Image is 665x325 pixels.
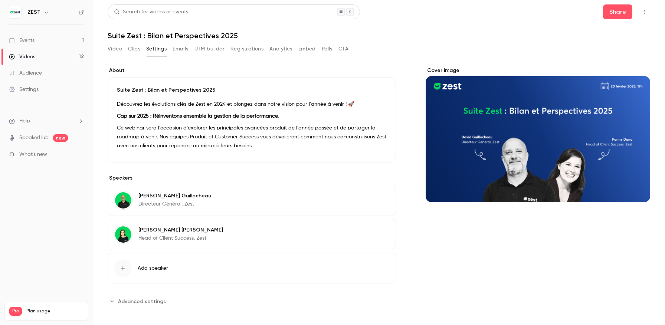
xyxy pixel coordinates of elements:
[9,69,42,77] div: Audience
[26,308,83,314] span: Plan usage
[138,192,211,200] p: [PERSON_NAME] Guillocheau
[138,226,223,234] p: [PERSON_NAME] [PERSON_NAME]
[269,43,292,55] button: Analytics
[108,295,396,307] section: Advanced settings
[298,43,316,55] button: Embed
[108,295,170,307] button: Advanced settings
[19,117,30,125] span: Help
[230,43,263,55] button: Registrations
[27,9,40,16] h6: ZEST
[138,234,223,242] p: Head of Client Success, Zest
[9,53,35,60] div: Videos
[146,43,167,55] button: Settings
[108,185,396,216] div: David Guillocheau[PERSON_NAME] GuillocheauDirecteur Général, Zest
[19,134,49,142] a: SpeakerHub
[426,67,650,74] label: Cover image
[108,67,396,74] label: About
[9,307,22,316] span: Pro
[638,6,650,18] button: Top Bar Actions
[108,31,650,40] h1: Suite Zest : Bilan et Perspectives 2025
[138,200,211,208] p: Directeur Général, Zest
[19,151,47,158] span: What's new
[114,191,132,209] img: David Guillocheau
[9,86,39,93] div: Settings
[9,37,35,44] div: Events
[117,114,279,119] strong: Cap sur 2025 : Réinventons ensemble la gestion de la performance.
[53,134,68,142] span: new
[426,67,650,202] section: Cover image
[108,253,396,283] button: Add speaker
[117,86,387,94] p: Suite Zest : Bilan et Perspectives 2025
[75,151,84,158] iframe: Noticeable Trigger
[108,43,122,55] button: Video
[322,43,332,55] button: Polls
[173,43,188,55] button: Emails
[138,265,168,272] span: Add speaker
[117,100,387,109] p: Découvrez les évolutions clés de Zest en 2024 et plongez dans notre vision pour l'année à venir ! 🚀
[117,124,387,150] p: Ce webinar sera l’occasion d’explorer les principales avancées produit de l’année passée et de pa...
[114,8,188,16] div: Search for videos or events
[9,6,21,18] img: ZEST
[9,117,84,125] li: help-dropdown-opener
[194,43,225,55] button: UTM builder
[114,226,132,243] img: Fanny Dana
[108,219,396,250] div: Fanny Dana[PERSON_NAME] [PERSON_NAME]Head of Client Success, Zest
[338,43,348,55] button: CTA
[128,43,140,55] button: Clips
[118,298,166,305] span: Advanced settings
[108,174,396,182] label: Speakers
[603,4,632,19] button: Share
